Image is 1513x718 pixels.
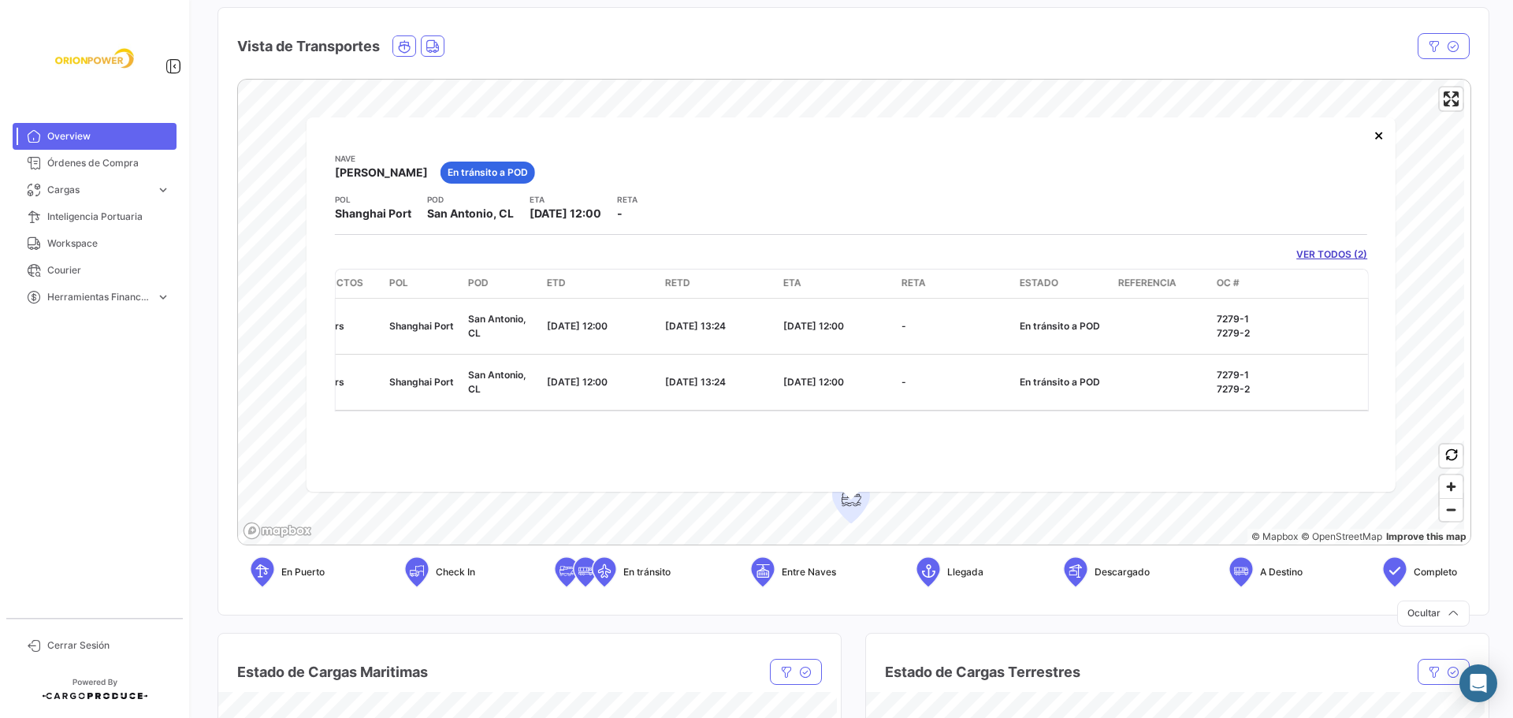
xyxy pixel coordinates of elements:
[665,275,690,289] span: RETD
[1414,565,1457,579] span: Completo
[547,375,608,387] span: [DATE] 12:00
[1020,275,1058,289] span: Estado
[427,206,514,221] span: San Antonio, CL
[47,236,170,251] span: Workspace
[1217,275,1240,289] span: OC #
[1260,565,1303,579] span: A Destino
[901,319,906,331] span: -
[1020,375,1100,387] span: En tránsito a POD
[427,193,514,206] app-card-info-title: POD
[47,290,150,304] span: Herramientas Financieras
[468,312,526,338] span: San Antonio, CL
[13,257,177,284] a: Courier
[547,319,608,331] span: [DATE] 12:00
[623,565,671,579] span: En tránsito
[13,203,177,230] a: Inteligencia Portuaria
[1440,498,1463,521] button: Zoom out
[335,206,411,221] span: Shanghai Port
[1217,326,1362,340] p: 7279-2
[782,565,836,579] span: Entre Naves
[665,319,726,331] span: [DATE] 13:24
[281,565,325,579] span: En Puerto
[1251,530,1298,542] a: Mapbox
[335,165,428,180] span: [PERSON_NAME]
[547,275,566,289] span: ETD
[448,166,528,180] span: En tránsito a POD
[47,210,170,224] span: Inteligencia Portuaria
[1020,319,1100,331] span: En tránsito a POD
[1217,311,1362,326] p: 7279-1
[530,193,601,206] app-card-info-title: ETA
[659,269,777,297] datatable-header-cell: RETD
[47,638,170,653] span: Cerrar Sesión
[1362,119,1394,151] button: Close popup
[47,263,170,277] span: Courier
[13,150,177,177] a: Órdenes de Compra
[462,269,541,297] datatable-header-cell: POD
[393,36,415,56] button: Ocean
[55,19,134,98] img: f26a05d0-2fea-4301-a0f6-b8409df5d1eb.jpeg
[383,269,462,297] datatable-header-cell: POL
[47,156,170,170] span: Órdenes de Compra
[303,275,363,289] span: Productos
[156,290,170,304] span: expand_more
[389,319,454,331] span: Shanghai Port
[895,269,1013,297] datatable-header-cell: RETA
[1118,275,1177,289] span: Referencia
[783,275,801,289] span: ETA
[1013,269,1112,297] datatable-header-cell: Estado
[617,193,638,206] app-card-info-title: RETA
[885,661,1080,683] h4: Estado de Cargas Terrestres
[303,375,344,387] span: Inverters
[389,375,454,387] span: Shanghai Port
[335,152,428,165] app-card-info-title: Nave
[468,275,489,289] span: POD
[1296,247,1367,262] a: VER TODOS (2)
[1112,269,1210,297] datatable-header-cell: Referencia
[237,661,428,683] h4: Estado de Cargas Maritimas
[47,129,170,143] span: Overview
[422,36,444,56] button: Land
[1301,530,1382,542] a: OpenStreetMap
[1095,565,1150,579] span: Descargado
[243,522,312,540] a: Mapbox logo
[777,269,895,297] datatable-header-cell: ETA
[1210,269,1368,297] datatable-header-cell: OC #
[13,123,177,150] a: Overview
[947,565,983,579] span: Llegada
[1217,381,1362,396] p: 7279-2
[303,319,344,331] span: Inverters
[389,275,408,289] span: POL
[335,193,411,206] app-card-info-title: POL
[1217,367,1362,381] p: 7279-1
[237,35,380,58] h4: Vista de Transportes
[1440,475,1463,498] button: Zoom in
[541,269,659,297] datatable-header-cell: ETD
[783,375,844,387] span: [DATE] 12:00
[530,206,601,220] span: [DATE] 12:00
[665,375,726,387] span: [DATE] 13:24
[296,269,383,297] datatable-header-cell: Productos
[1459,664,1497,702] div: Abrir Intercom Messenger
[238,80,1464,546] canvas: Map
[617,206,623,220] span: -
[783,319,844,331] span: [DATE] 12:00
[1397,601,1470,627] button: Ocultar
[1440,499,1463,521] span: Zoom out
[13,230,177,257] a: Workspace
[47,183,150,197] span: Cargas
[468,368,526,394] span: San Antonio, CL
[901,275,926,289] span: RETA
[1386,530,1467,542] a: Map feedback
[901,375,906,387] span: -
[156,183,170,197] span: expand_more
[832,476,870,523] div: Map marker
[1440,87,1463,110] button: Enter fullscreen
[436,565,475,579] span: Check In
